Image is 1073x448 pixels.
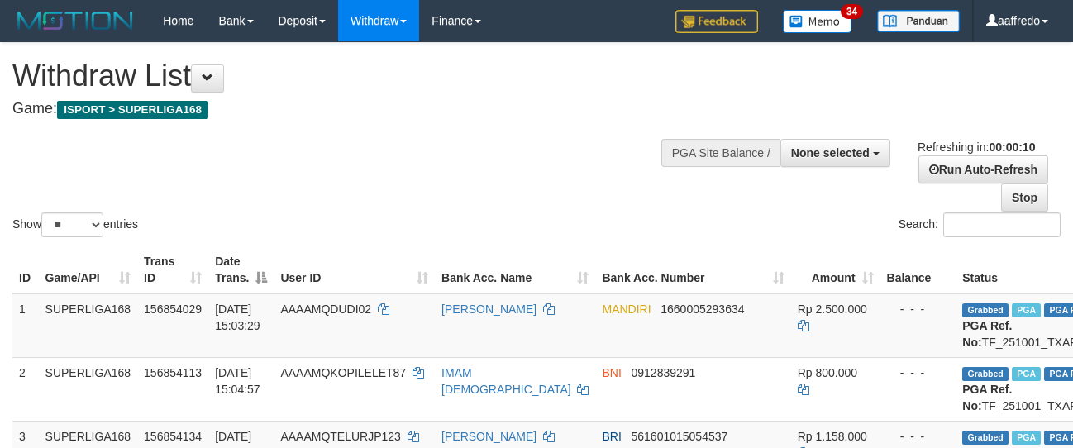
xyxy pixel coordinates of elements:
a: [PERSON_NAME] [441,430,536,443]
span: [DATE] 15:03:29 [215,303,260,332]
th: Amount: activate to sort column ascending [791,246,880,293]
span: Copy 0912839291 to clipboard [631,366,695,379]
select: Showentries [41,212,103,237]
span: Copy 1660005293634 to clipboard [660,303,744,316]
button: None selected [780,139,890,167]
th: Balance [880,246,956,293]
a: Stop [1001,183,1048,212]
span: Rp 2.500.000 [798,303,867,316]
th: Bank Acc. Number: activate to sort column ascending [595,246,790,293]
label: Show entries [12,212,138,237]
span: Grabbed [962,303,1009,317]
td: 1 [12,293,39,358]
span: [DATE] 15:04:57 [215,366,260,396]
label: Search: [899,212,1061,237]
img: panduan.png [877,10,960,32]
span: Rp 800.000 [798,366,857,379]
span: Copy 561601015054537 to clipboard [631,430,727,443]
span: None selected [791,146,870,160]
div: PGA Site Balance / [661,139,780,167]
th: Bank Acc. Name: activate to sort column ascending [435,246,595,293]
td: SUPERLIGA168 [39,357,138,421]
a: Run Auto-Refresh [918,155,1048,183]
span: 156854134 [144,430,202,443]
img: MOTION_logo.png [12,8,138,33]
span: AAAAMQTELURJP123 [280,430,401,443]
span: 156854113 [144,366,202,379]
span: AAAAMQDUDI02 [280,303,371,316]
span: Grabbed [962,367,1009,381]
span: AAAAMQKOPILELET87 [280,366,406,379]
th: Game/API: activate to sort column ascending [39,246,138,293]
span: 156854029 [144,303,202,316]
a: IMAM [DEMOGRAPHIC_DATA] [441,366,571,396]
span: Marked by aafsengchandara [1012,431,1041,445]
img: Button%20Memo.svg [783,10,852,33]
b: PGA Ref. No: [962,383,1012,412]
td: 2 [12,357,39,421]
th: ID [12,246,39,293]
span: Grabbed [962,431,1009,445]
input: Search: [943,212,1061,237]
strong: 00:00:10 [989,141,1035,154]
div: - - - [887,428,950,445]
div: - - - [887,365,950,381]
th: Trans ID: activate to sort column ascending [137,246,208,293]
span: MANDIRI [602,303,651,316]
span: Marked by aafsoycanthlai [1012,303,1041,317]
a: [PERSON_NAME] [441,303,536,316]
th: Date Trans.: activate to sort column descending [208,246,274,293]
span: Rp 1.158.000 [798,430,867,443]
span: 34 [841,4,863,19]
span: ISPORT > SUPERLIGA168 [57,101,208,119]
div: - - - [887,301,950,317]
span: BRI [602,430,621,443]
th: User ID: activate to sort column ascending [274,246,435,293]
span: Refreshing in: [918,141,1035,154]
td: SUPERLIGA168 [39,293,138,358]
span: Marked by aafchhiseyha [1012,367,1041,381]
span: BNI [602,366,621,379]
b: PGA Ref. No: [962,319,1012,349]
h4: Game: [12,101,699,117]
h1: Withdraw List [12,60,699,93]
img: Feedback.jpg [675,10,758,33]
